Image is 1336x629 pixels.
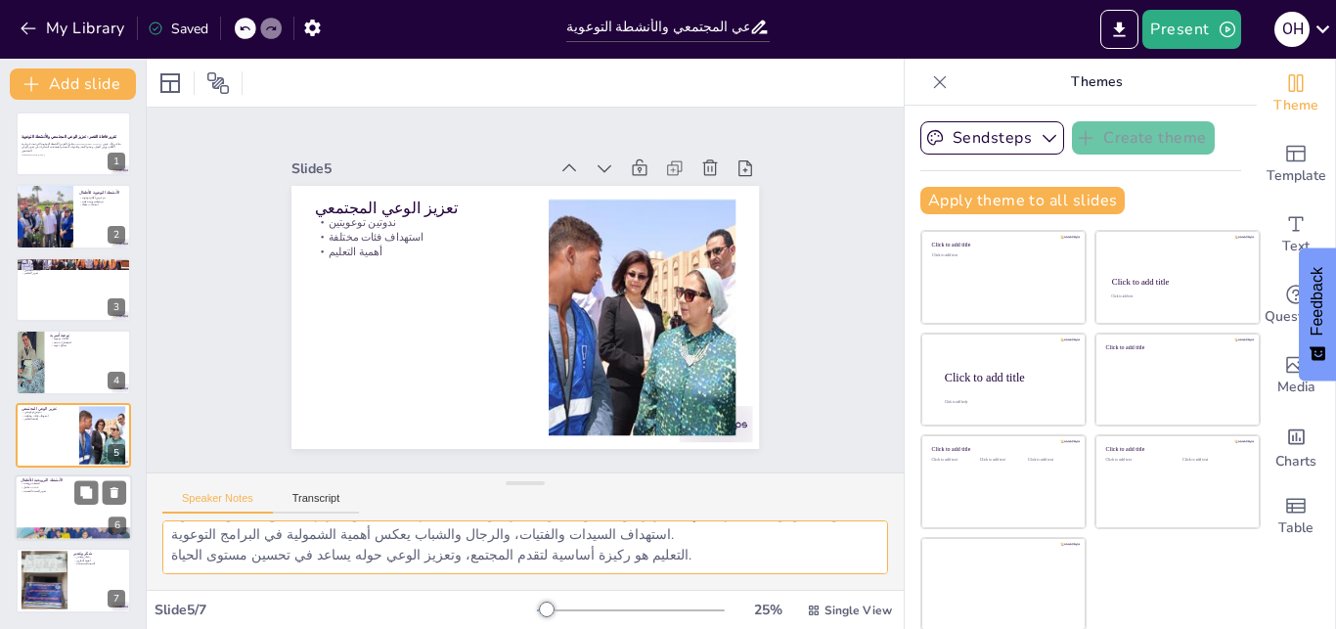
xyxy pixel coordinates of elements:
div: 6 [109,517,126,534]
button: My Library [15,13,133,44]
div: 25 % [744,601,791,619]
div: Add images, graphics, shapes or video [1257,340,1335,411]
span: Position [206,71,230,95]
button: Add slide [10,68,136,100]
p: ندوتين توعويتين [457,315,556,514]
span: Template [1267,165,1326,187]
button: Sendsteps [920,121,1064,155]
p: شكر وتقدير [73,551,125,557]
span: Table [1278,517,1314,539]
div: 2 [108,226,125,244]
p: محو الأمية [22,260,125,266]
div: Click to add text [1106,458,1168,463]
p: توعية أسرية [50,333,125,338]
div: o h [1274,12,1310,47]
p: نصائح دعوية [50,344,125,348]
div: Get real-time input from your audience [1257,270,1335,340]
button: Transcript [273,492,360,514]
button: o h [1274,10,1310,49]
div: Saved [148,20,208,38]
p: استفسارات دينية [50,340,125,344]
div: Click to add title [932,242,1072,248]
p: أهمية التعليم [483,302,582,501]
button: Delete Slide [103,480,126,504]
span: Media [1277,377,1315,398]
span: Charts [1275,451,1316,472]
div: 6 [15,474,132,541]
div: Click to add text [1182,458,1244,463]
textarea: الندوات التوعوية كانت تهدف إلى تعزيز الوعي حول حقوق المرأة وأهمية التعليم، مما يعكس التزام المجتم... [162,520,888,574]
button: Present [1142,10,1240,49]
button: Feedback - Show survey [1299,247,1336,381]
div: 3 [16,257,131,322]
div: Click to add title [1106,446,1246,453]
p: الأنشطة التوعوية للأطفال [79,189,125,195]
div: 5 [16,403,131,468]
div: 4 [108,372,125,389]
span: Theme [1273,95,1318,116]
div: Click to add text [980,458,1024,463]
div: Click to add title [1112,277,1242,287]
p: عدد 100 طفل [21,486,126,490]
div: Layout [155,67,186,99]
div: Add charts and graphs [1257,411,1335,481]
p: تعزيز الصحة النفسية [21,489,126,493]
span: Text [1282,236,1310,257]
div: Add a table [1257,481,1335,552]
p: يتناول التقرير الأنشطة التوعوية التي تمت في قرية [GEOGRAPHIC_DATA]، بما في ذلك عرض الأفلام، ورش ا... [22,142,125,153]
p: استهداف فئات مختلفة [22,414,73,418]
div: Slide 5 / 7 [155,601,537,619]
button: Speaker Notes [162,492,273,514]
div: 1 [108,153,125,170]
p: تم عرض أفلام توعوية [79,196,125,200]
div: Click to add title [932,446,1072,453]
p: امتحان محو الأمية [22,264,125,268]
strong: تقرير قافلة القصر: تعزيز الوعي المجتمعي والأنشطة التوعوية [22,135,116,139]
span: Feedback [1309,267,1326,336]
button: Export to PowerPoint [1100,10,1138,49]
p: لقاءات توعوية [50,337,125,341]
p: ندوتين توعويتين [22,410,73,414]
div: Click to add body [945,400,1068,404]
div: Click to add text [1028,458,1072,463]
p: عدد 9 ممتحنين [22,268,125,272]
div: 2 [16,184,131,248]
p: التنمية المستدامة [73,562,125,566]
div: 3 [108,298,125,316]
p: أنشطة ترويحية [21,482,126,486]
div: Click to add text [1111,295,1241,299]
button: Apply theme to all slides [920,187,1125,214]
span: Single View [824,603,892,618]
p: شكر وتقدير [73,556,125,560]
p: الأنشطة الترويحية للأطفال [21,477,126,483]
p: Themes [956,59,1237,106]
button: Duplicate Slide [74,480,98,504]
p: تعزيز الوعي المجتمعي [22,405,73,411]
p: Generated with [URL] [22,153,125,157]
div: Add text boxes [1257,200,1335,270]
p: تعزيز التعليم [22,272,125,276]
div: 7 [16,548,131,612]
p: أهمية التعاون [73,559,125,562]
p: استفاد 15 طفلًا [79,202,125,206]
div: 1 [16,112,131,176]
div: Click to add title [945,370,1070,383]
button: Create theme [1072,121,1215,155]
div: Change the overall theme [1257,59,1335,129]
div: 4 [16,330,131,394]
div: Click to add text [932,458,976,463]
div: Add ready made slides [1257,129,1335,200]
div: Click to add text [932,253,1072,258]
div: Slide 5 [396,315,517,557]
p: استهداف فئات مختلفة [470,308,569,507]
p: تعزيز الوعي المجتمعي [440,319,546,520]
div: 7 [108,590,125,607]
p: تم تنظيم ورشة فنية [79,199,125,202]
input: Insert title [566,13,749,41]
div: 5 [108,444,125,462]
span: Questions [1265,306,1328,328]
p: أهمية التعليم [22,417,73,421]
div: Click to add title [1106,343,1246,350]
